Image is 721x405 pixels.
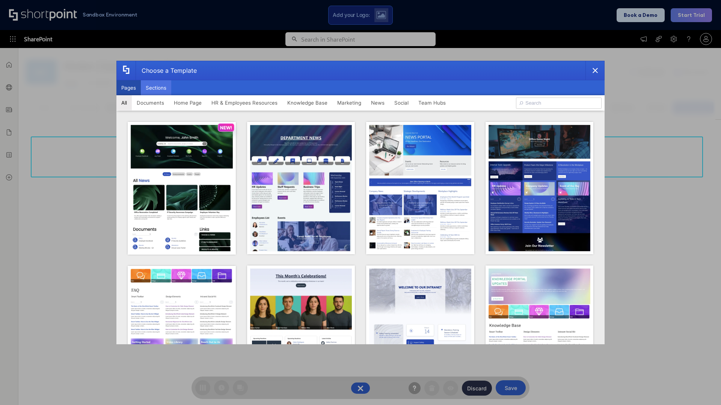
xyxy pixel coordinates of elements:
[389,95,413,110] button: Social
[141,80,171,95] button: Sections
[136,61,197,80] div: Choose a Template
[366,95,389,110] button: News
[282,95,332,110] button: Knowledge Base
[169,95,207,110] button: Home Page
[116,95,132,110] button: All
[207,95,282,110] button: HR & Employees Resources
[132,95,169,110] button: Documents
[332,95,366,110] button: Marketing
[413,95,451,110] button: Team Hubs
[116,80,141,95] button: Pages
[220,125,232,130] p: NEW!
[516,97,602,109] input: Search
[683,369,721,405] iframe: Chat Widget
[116,61,605,344] div: template selector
